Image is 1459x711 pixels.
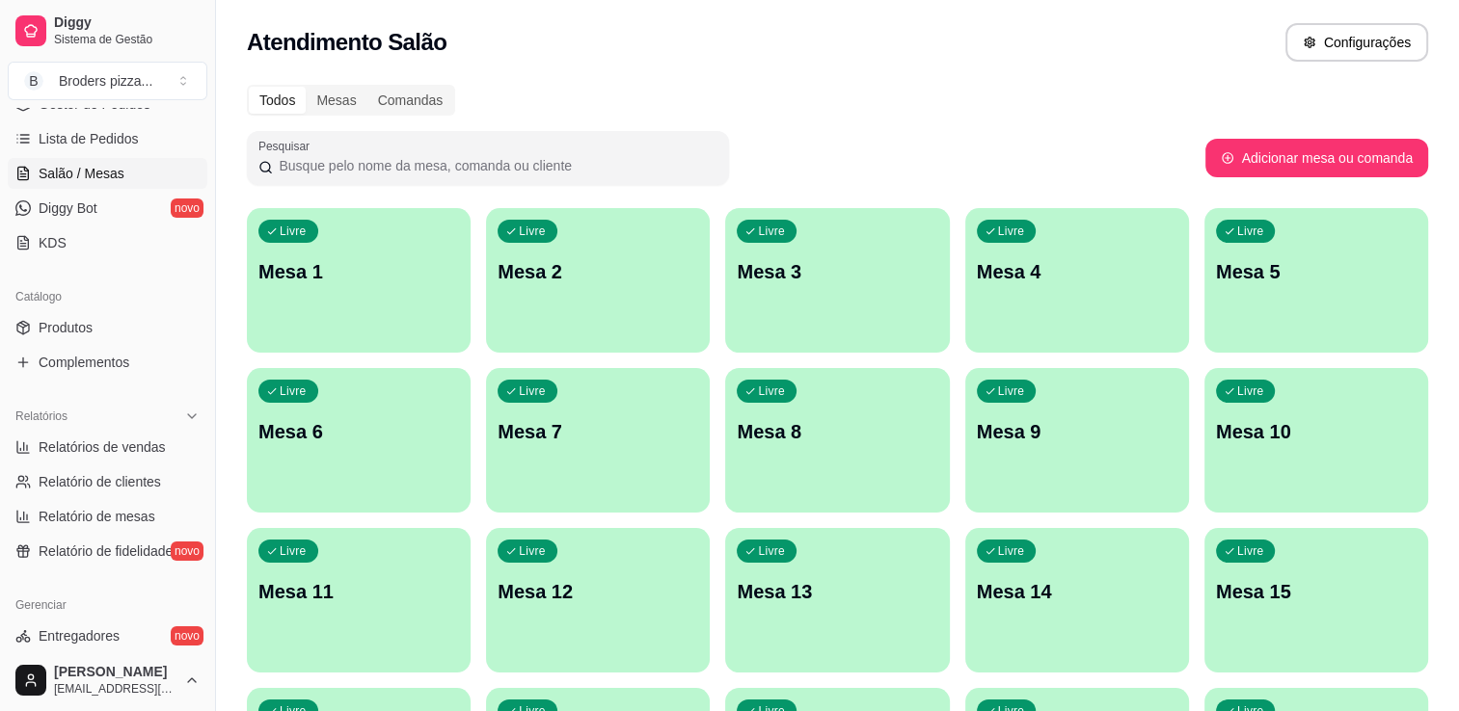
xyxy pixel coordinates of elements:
[39,353,129,372] span: Complementos
[39,318,93,337] span: Produtos
[998,224,1025,239] p: Livre
[54,664,176,681] span: [PERSON_NAME]
[8,590,207,620] div: Gerenciar
[247,368,471,513] button: LivreMesa 6
[39,437,166,457] span: Relatórios de vendas
[1204,208,1428,353] button: LivreMesa 5
[306,87,366,114] div: Mesas
[737,418,937,445] p: Mesa 8
[965,208,1189,353] button: LivreMesa 4
[1237,543,1264,559] p: Livre
[486,528,710,672] button: LivreMesa 12
[1204,368,1428,513] button: LivreMesa 10
[1216,258,1417,285] p: Mesa 5
[725,368,949,513] button: LivreMesa 8
[758,224,785,239] p: Livre
[24,71,43,91] span: B
[258,138,316,154] label: Pesquisar
[59,71,152,91] div: Broders pizza ...
[998,383,1025,399] p: Livre
[965,528,1189,672] button: LivreMesa 14
[498,258,698,285] p: Mesa 2
[1216,418,1417,445] p: Mesa 10
[8,123,207,154] a: Lista de Pedidos
[273,156,717,175] input: Pesquisar
[39,541,173,561] span: Relatório de fidelidade
[54,681,176,697] span: [EMAIL_ADDRESS][DOMAIN_NAME]
[977,578,1177,605] p: Mesa 14
[39,472,161,491] span: Relatório de clientes
[519,224,546,239] p: Livre
[54,32,200,47] span: Sistema de Gestão
[998,543,1025,559] p: Livre
[8,466,207,497] a: Relatório de clientes
[8,193,207,224] a: Diggy Botnovo
[39,233,67,252] span: KDS
[486,368,710,513] button: LivreMesa 7
[725,208,949,353] button: LivreMesa 3
[1237,383,1264,399] p: Livre
[965,368,1189,513] button: LivreMesa 9
[519,383,546,399] p: Livre
[8,536,207,566] a: Relatório de fidelidadenovo
[486,208,710,353] button: LivreMesa 2
[1237,224,1264,239] p: Livre
[258,258,459,285] p: Mesa 1
[8,501,207,532] a: Relatório de mesas
[1216,578,1417,605] p: Mesa 15
[367,87,454,114] div: Comandas
[737,258,937,285] p: Mesa 3
[737,578,937,605] p: Mesa 13
[258,418,459,445] p: Mesa 6
[247,27,446,58] h2: Atendimento Salão
[15,408,68,424] span: Relatórios
[8,227,207,258] a: KDS
[8,158,207,189] a: Salão / Mesas
[39,198,97,218] span: Diggy Bot
[249,87,306,114] div: Todos
[8,62,207,100] button: Select a team
[498,578,698,605] p: Mesa 12
[8,8,207,54] a: DiggySistema de Gestão
[498,418,698,445] p: Mesa 7
[519,543,546,559] p: Livre
[758,383,785,399] p: Livre
[39,164,124,183] span: Salão / Mesas
[39,626,120,645] span: Entregadores
[247,208,471,353] button: LivreMesa 1
[280,224,307,239] p: Livre
[725,528,949,672] button: LivreMesa 13
[758,543,785,559] p: Livre
[977,258,1177,285] p: Mesa 4
[247,528,471,672] button: LivreMesa 11
[258,578,459,605] p: Mesa 11
[54,14,200,32] span: Diggy
[280,543,307,559] p: Livre
[8,312,207,343] a: Produtos
[1205,139,1428,177] button: Adicionar mesa ou comanda
[1285,23,1428,62] button: Configurações
[8,347,207,378] a: Complementos
[39,507,155,526] span: Relatório de mesas
[8,620,207,651] a: Entregadoresnovo
[8,657,207,703] button: [PERSON_NAME][EMAIL_ADDRESS][DOMAIN_NAME]
[8,281,207,312] div: Catálogo
[8,432,207,462] a: Relatórios de vendas
[39,129,139,148] span: Lista de Pedidos
[977,418,1177,445] p: Mesa 9
[280,383,307,399] p: Livre
[1204,528,1428,672] button: LivreMesa 15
